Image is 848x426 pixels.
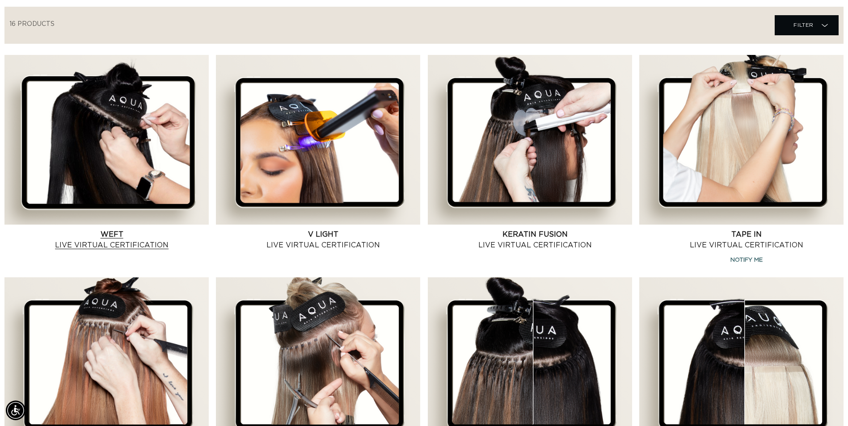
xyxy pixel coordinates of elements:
div: Accessibility Menu [6,401,25,420]
a: V Light Live Virtual Certification [226,229,420,251]
a: Tape In Live Virtual Certification [650,229,844,251]
summary: Filter [775,15,839,35]
iframe: Chat Widget [803,383,848,426]
span: 16 products [9,21,55,27]
span: Filter [793,17,814,33]
a: Keratin Fusion Live Virtual Certification [438,229,632,251]
a: Weft Live Virtual Certification [15,229,209,251]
